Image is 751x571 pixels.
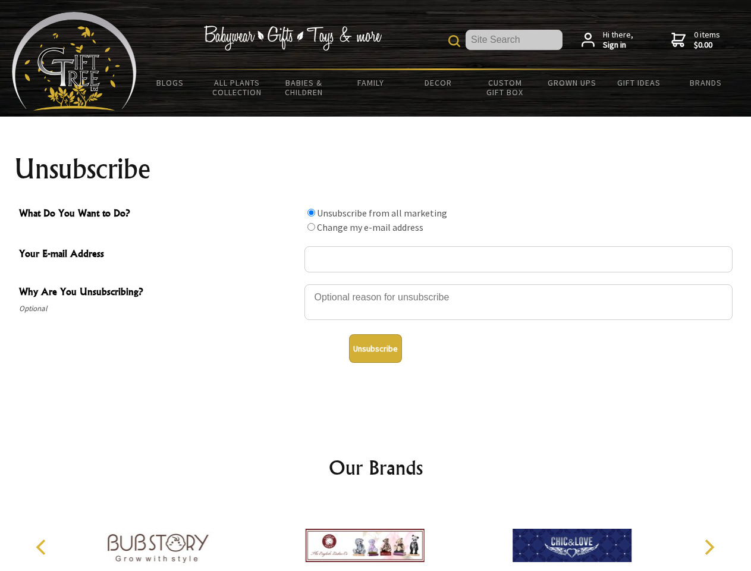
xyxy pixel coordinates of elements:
input: Your E-mail Address [304,246,733,272]
a: Babies & Children [271,70,338,105]
a: Hi there,Sign in [582,30,633,51]
textarea: Why Are You Unsubscribing? [304,284,733,320]
span: Hi there, [603,30,633,51]
input: Site Search [466,30,563,50]
img: Babywear - Gifts - Toys & more [203,26,382,51]
strong: $0.00 [694,40,720,51]
button: Next [696,534,722,560]
span: What Do You Want to Do? [19,206,298,223]
span: Your E-mail Address [19,246,298,263]
img: Babyware - Gifts - Toys and more... [12,12,137,111]
label: Unsubscribe from all marketing [317,207,447,219]
a: BLOGS [137,70,204,95]
button: Previous [30,534,56,560]
a: Gift Ideas [605,70,673,95]
a: Custom Gift Box [472,70,539,105]
img: product search [448,35,460,47]
a: Decor [404,70,472,95]
span: 0 items [694,29,720,51]
a: Grown Ups [538,70,605,95]
button: Unsubscribe [349,334,402,363]
strong: Sign in [603,40,633,51]
h1: Unsubscribe [14,155,737,183]
input: What Do You Want to Do? [307,209,315,217]
a: Family [338,70,405,95]
a: All Plants Collection [204,70,271,105]
a: 0 items$0.00 [671,30,720,51]
a: Brands [673,70,740,95]
h2: Our Brands [24,453,728,482]
input: What Do You Want to Do? [307,223,315,231]
span: Optional [19,302,298,316]
span: Why Are You Unsubscribing? [19,284,298,302]
label: Change my e-mail address [317,221,423,233]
